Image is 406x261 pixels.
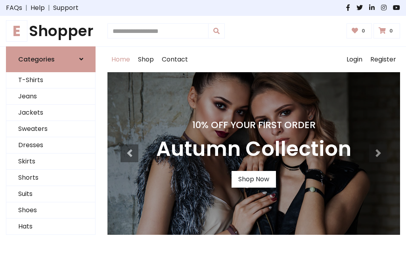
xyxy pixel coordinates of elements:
a: Shop [134,47,158,72]
a: Skirts [6,154,95,170]
a: Shorts [6,170,95,186]
h3: Autumn Collection [156,137,351,161]
span: 0 [387,27,395,35]
a: Support [53,3,79,13]
a: Suits [6,186,95,202]
a: EShopper [6,22,96,40]
a: Jackets [6,105,95,121]
a: Shoes [6,202,95,219]
a: T-Shirts [6,72,95,88]
a: Shop Now [232,171,276,188]
a: Login [343,47,366,72]
a: Hats [6,219,95,235]
span: | [45,3,53,13]
a: FAQs [6,3,22,13]
h4: 10% Off Your First Order [156,119,351,130]
a: Dresses [6,137,95,154]
a: Help [31,3,45,13]
a: 0 [347,23,372,38]
a: Register [366,47,400,72]
h6: Categories [18,56,55,63]
a: Home [107,47,134,72]
a: 0 [373,23,400,38]
a: Sweaters [6,121,95,137]
h1: Shopper [6,22,96,40]
span: | [22,3,31,13]
a: Categories [6,46,96,72]
span: 0 [360,27,367,35]
a: Jeans [6,88,95,105]
span: E [6,20,27,42]
a: Contact [158,47,192,72]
